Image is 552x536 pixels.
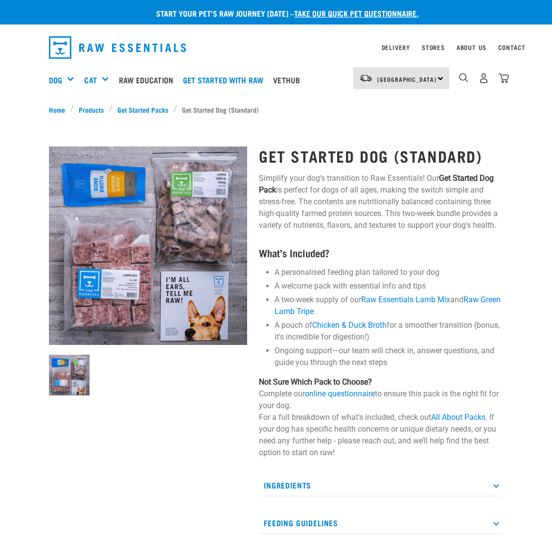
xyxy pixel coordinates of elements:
[259,376,503,459] p: Complete our to ensure this pack is the right fit for your dog. For a full breakdown of what's in...
[116,60,181,99] a: Raw Education
[259,512,503,534] p: Feeding Guidelines
[361,295,450,304] a: Raw Essentials Lamb Mix
[275,319,503,343] li: A pouch of for a smoother transition (bonus, it's incredible for digestion!)
[431,413,485,422] a: All About Packs
[49,74,62,86] a: Dog
[498,46,526,49] a: Contact
[457,46,486,49] a: About Us
[359,74,372,83] img: van-moving.png
[312,320,387,330] a: Chicken & Duck Broth
[422,46,445,49] a: Stores
[479,73,489,83] img: user.png
[499,73,509,83] img: home-icon@2x.png
[113,104,174,115] a: Get Started Packs
[275,295,501,316] a: Raw Green Lamb Tripe
[49,146,247,345] img: NSP Dog Standard Update
[49,104,503,115] nav: breadcrumbs
[271,60,307,99] a: Vethub
[49,355,90,395] img: NSP Dog Standard Update
[305,389,375,398] a: online questionnaire
[259,250,329,255] strong: What’s Included?
[181,60,271,99] a: Get started with Raw
[259,147,503,165] h1: Get Started Dog (Standard)
[49,36,186,59] img: Raw Essentials Logo
[84,74,96,86] a: Cat
[275,267,503,278] li: A personalised feeding plan tailored to your dog
[275,345,503,368] li: Ongoing support—our team will check in, answer questions, and guide you through the next steps
[259,474,503,496] p: Ingredients
[49,104,70,115] a: Home
[275,294,503,317] li: A two-week supply of our and
[275,280,503,292] li: A welcome pack with essential info and tips
[459,73,468,82] img: home-icon-1@2x.png
[41,32,511,63] nav: dropdown navigation
[259,173,494,195] strong: Get Started Dog Pack
[377,77,437,81] span: [GEOGRAPHIC_DATA]
[259,377,372,387] strong: Not Sure Which Pack to Choose?
[382,46,410,49] a: Delivery
[259,172,503,231] p: Simplify your dog’s transition to Raw Essentials! Our is perfect for dogs of all ages, making the...
[294,11,418,15] a: take our quick pet questionnaire.
[74,104,109,115] a: Products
